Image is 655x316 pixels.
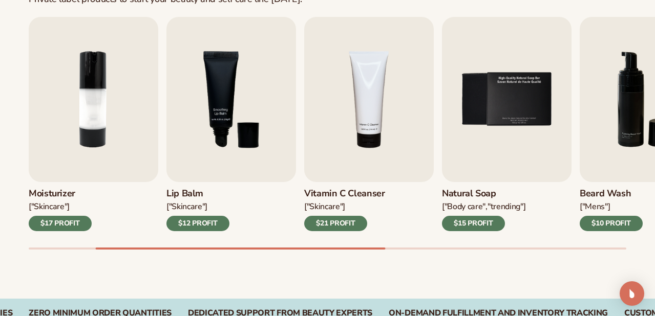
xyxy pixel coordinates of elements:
h3: Vitamin C Cleanser [304,188,385,199]
h3: Natural Soap [442,188,525,199]
div: ["mens"] [580,201,643,212]
div: Open Intercom Messenger [620,281,644,306]
a: 4 / 9 [304,17,434,231]
div: ["Skincare"] [304,201,385,212]
div: ["BODY Care","TRENDING"] [442,201,525,212]
div: $10 PROFIT [580,216,643,231]
div: $15 PROFIT [442,216,505,231]
div: $17 PROFIT [29,216,92,231]
a: 5 / 9 [442,17,572,231]
div: $21 PROFIT [304,216,367,231]
h3: Lip Balm [166,188,229,199]
div: ["SKINCARE"] [166,201,229,212]
a: 2 / 9 [29,17,158,231]
div: $12 PROFIT [166,216,229,231]
h3: Moisturizer [29,188,92,199]
div: ["SKINCARE"] [29,201,92,212]
h3: Beard Wash [580,188,643,199]
a: 3 / 9 [166,17,296,231]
